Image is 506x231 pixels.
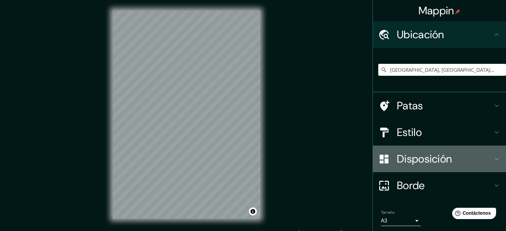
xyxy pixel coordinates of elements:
font: Ubicación [397,28,444,42]
font: Borde [397,178,425,192]
div: Ubicación [373,21,506,48]
iframe: Lanzador de widgets de ayuda [447,205,499,224]
font: Disposición [397,152,452,166]
canvas: Mapa [113,11,260,219]
font: A3 [381,217,387,224]
div: Patas [373,92,506,119]
input: Elige tu ciudad o zona [378,64,506,76]
div: Borde [373,172,506,199]
div: A3 [381,215,421,226]
button: Activar o desactivar atribución [249,207,257,215]
div: Disposición [373,146,506,172]
div: Estilo [373,119,506,146]
font: Mappin [419,4,454,18]
font: Tamaño [381,210,395,215]
img: pin-icon.png [455,9,460,14]
font: Patas [397,99,423,113]
font: Estilo [397,125,422,139]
